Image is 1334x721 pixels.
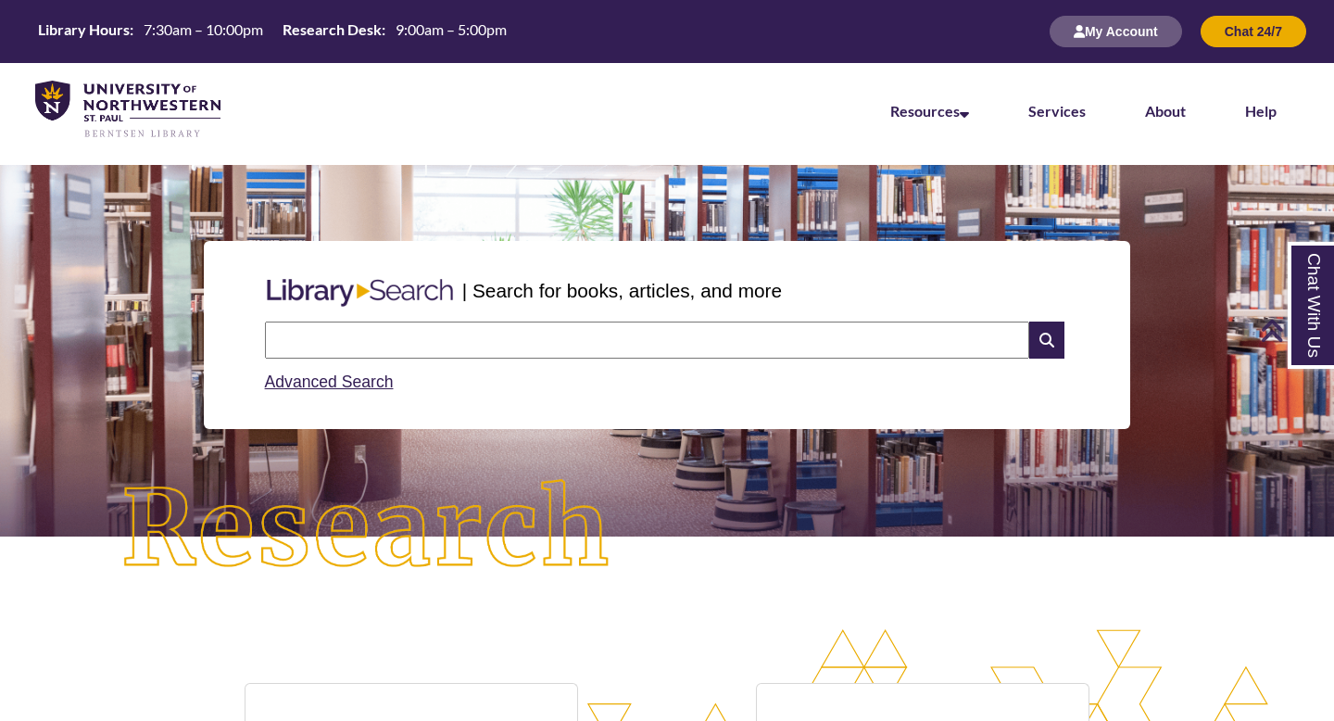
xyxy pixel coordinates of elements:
table: Hours Today [31,19,514,43]
p: | Search for books, articles, and more [462,276,782,305]
button: My Account [1050,16,1182,47]
th: Library Hours: [31,19,136,40]
a: Back to Top [1260,318,1329,343]
a: Hours Today [31,19,514,44]
img: Research [67,425,667,634]
span: 9:00am – 5:00pm [396,20,507,38]
a: Services [1028,102,1086,120]
a: Chat 24/7 [1201,23,1306,39]
th: Research Desk: [275,19,388,40]
i: Search [1029,322,1064,359]
span: 7:30am – 10:00pm [144,20,263,38]
a: Help [1245,102,1277,120]
a: Resources [890,102,969,120]
img: UNWSP Library Logo [35,81,220,139]
a: Advanced Search [265,373,394,391]
button: Chat 24/7 [1201,16,1306,47]
a: My Account [1050,23,1182,39]
a: About [1145,102,1186,120]
img: Libary Search [258,272,462,314]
